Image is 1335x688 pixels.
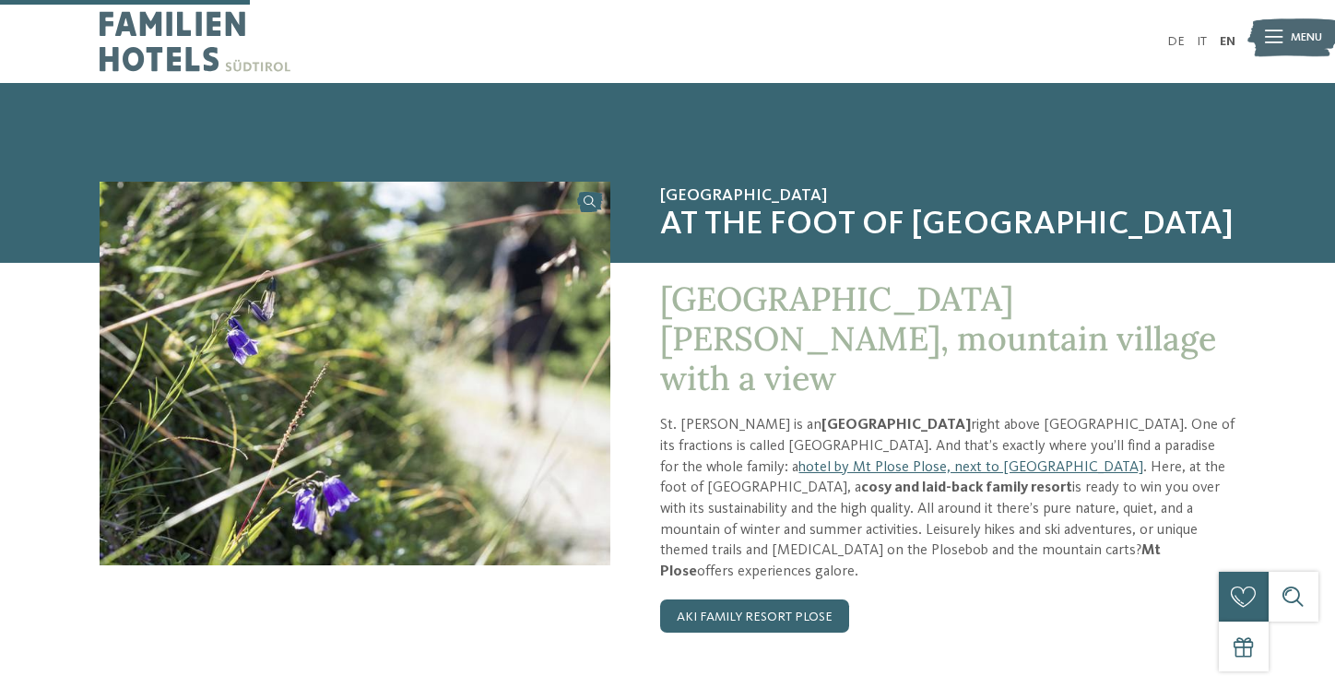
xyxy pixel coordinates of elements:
a: EN [1220,35,1235,48]
a: AKI Family Resort PLOSE [660,599,849,633]
span: [GEOGRAPHIC_DATA][PERSON_NAME], mountain village with a view [660,278,1216,399]
span: At the foot of [GEOGRAPHIC_DATA] [660,206,1235,245]
span: Menu [1291,30,1322,46]
a: DE [1167,35,1185,48]
span: [GEOGRAPHIC_DATA] [660,186,1235,207]
p: St. [PERSON_NAME] is an right above [GEOGRAPHIC_DATA]. One of its fractions is called [GEOGRAPHIC... [660,415,1235,583]
img: A family hotel by Mt Plose in Brixen [100,182,610,564]
a: IT [1197,35,1207,48]
a: hotel by Mt Plose Plose, next to [GEOGRAPHIC_DATA] [798,460,1143,475]
strong: [GEOGRAPHIC_DATA] [821,418,971,433]
strong: cosy and laid-back family resort [861,480,1072,495]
